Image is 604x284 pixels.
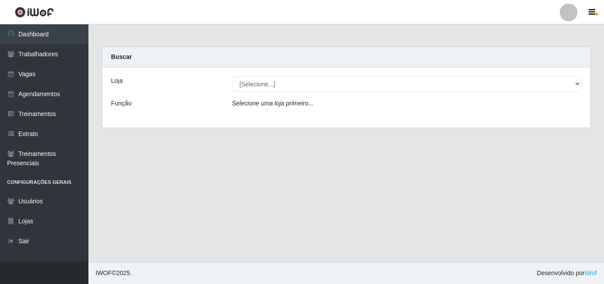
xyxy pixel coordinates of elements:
span: © 2025 . [96,268,132,278]
strong: Buscar [111,53,132,60]
i: Selecione uma loja primeiro... [232,100,313,107]
a: iWof [585,269,597,276]
span: Desenvolvido por [537,268,597,278]
img: CoreUI Logo [15,7,54,18]
label: Loja [111,76,122,86]
label: Função [111,99,132,108]
span: IWOF [96,269,112,276]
